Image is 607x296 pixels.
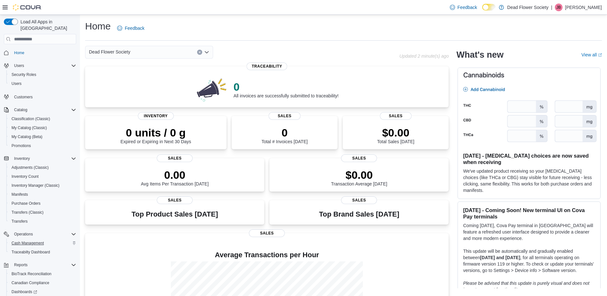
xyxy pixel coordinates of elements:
[12,241,44,246] span: Cash Management
[13,4,42,11] img: Cova
[12,134,43,139] span: My Catalog (Beta)
[9,164,76,171] span: Adjustments (Classic)
[482,4,496,11] input: Dark Mode
[6,181,79,190] button: Inventory Manager (Classic)
[12,93,76,101] span: Customers
[12,271,52,276] span: BioTrack Reconciliation
[9,239,76,247] span: Cash Management
[85,20,111,33] h1: Home
[125,25,144,31] span: Feedback
[9,164,51,171] a: Adjustments (Classic)
[141,169,209,186] div: Avg Items Per Transaction [DATE]
[9,270,76,278] span: BioTrack Reconciliation
[12,93,35,101] a: Customers
[269,112,300,120] span: Sales
[9,71,76,78] span: Security Roles
[556,4,561,11] span: JB
[551,4,552,11] p: |
[9,248,52,256] a: Traceabilty Dashboard
[90,251,443,259] h4: Average Transactions per Hour
[14,50,24,55] span: Home
[1,105,79,114] button: Catalog
[9,191,76,198] span: Manifests
[12,174,39,179] span: Inventory Count
[12,165,49,170] span: Adjustments (Classic)
[12,155,76,162] span: Inventory
[9,279,52,287] a: Canadian Compliance
[9,200,43,207] a: Purchase Orders
[463,152,595,165] h3: [DATE] - [MEDICAL_DATA] choices are now saved when receiving
[9,288,40,296] a: Dashboards
[6,132,79,141] button: My Catalog (Beta)
[9,218,30,225] a: Transfers
[565,4,602,11] p: [PERSON_NAME]
[9,288,76,296] span: Dashboards
[9,115,53,123] a: Classification (Classic)
[234,80,339,93] p: 0
[331,169,387,181] p: $0.00
[9,191,30,198] a: Manifests
[12,62,27,70] button: Users
[12,201,41,206] span: Purchase Orders
[9,182,76,189] span: Inventory Manager (Classic)
[195,77,228,102] img: 0
[12,72,36,77] span: Security Roles
[12,62,76,70] span: Users
[141,169,209,181] p: 0.00
[6,123,79,132] button: My Catalog (Classic)
[399,53,449,59] p: Updated 2 minute(s) ago
[6,79,79,88] button: Users
[14,262,28,267] span: Reports
[9,80,24,87] a: Users
[9,248,76,256] span: Traceabilty Dashboard
[197,50,202,55] button: Clear input
[12,261,30,269] button: Reports
[9,124,76,132] span: My Catalog (Classic)
[14,63,24,68] span: Users
[581,52,602,57] a: View allExternal link
[234,80,339,98] div: All invoices are successfully submitted to traceability!
[9,270,54,278] a: BioTrack Reconciliation
[12,49,27,57] a: Home
[12,106,76,114] span: Catalog
[6,190,79,199] button: Manifests
[447,1,480,14] a: Feedback
[463,207,595,220] h3: [DATE] - Coming Soon! New terminal UI on Cova Pay terminals
[14,95,33,100] span: Customers
[12,143,31,148] span: Promotions
[247,62,287,70] span: Traceability
[319,210,399,218] h3: Top Brand Sales [DATE]
[463,222,595,242] p: Coming [DATE], Cova Pay terminal in [GEOGRAPHIC_DATA] will feature a refreshed user interface des...
[377,126,414,139] p: $0.00
[120,126,191,139] p: 0 units / 0 g
[1,260,79,269] button: Reports
[12,289,37,294] span: Dashboards
[9,218,76,225] span: Transfers
[598,53,602,57] svg: External link
[463,168,595,193] p: We've updated product receiving so your [MEDICAL_DATA] choices (like THCa or CBG) stay visible fo...
[12,230,36,238] button: Operations
[1,61,79,70] button: Users
[12,192,28,197] span: Manifests
[9,71,39,78] a: Security Roles
[12,49,76,57] span: Home
[6,248,79,257] button: Traceabilty Dashboard
[6,269,79,278] button: BioTrack Reconciliation
[480,255,520,260] strong: [DATE] and [DATE]
[12,250,50,255] span: Traceabilty Dashboard
[6,70,79,79] button: Security Roles
[14,107,27,112] span: Catalog
[9,200,76,207] span: Purchase Orders
[456,50,503,60] h2: What's new
[458,4,477,11] span: Feedback
[12,155,32,162] button: Inventory
[261,126,307,139] p: 0
[331,169,387,186] div: Transaction Average [DATE]
[555,4,563,11] div: Jamie Bowen
[1,48,79,57] button: Home
[138,112,174,120] span: Inventory
[1,92,79,101] button: Customers
[463,248,595,274] p: This update will be automatically and gradually enabled between , for all terminals operating on ...
[9,142,76,150] span: Promotions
